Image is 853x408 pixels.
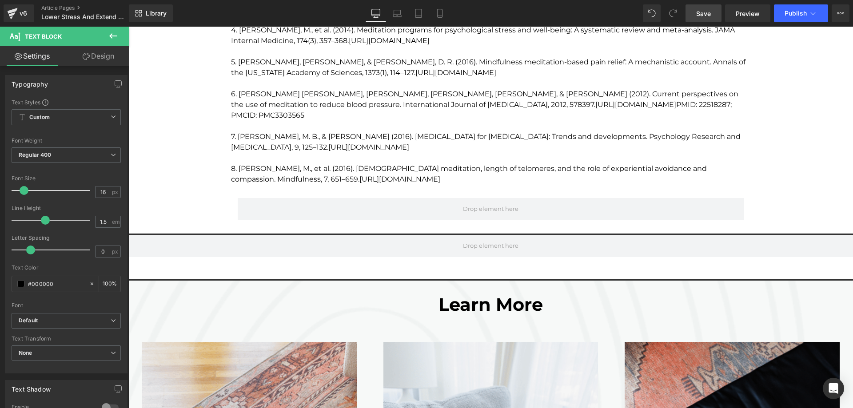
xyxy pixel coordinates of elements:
div: Open Intercom Messenger [823,378,844,399]
a: Mobile [429,4,450,22]
b: Regular 400 [19,151,52,158]
a: [URL][DOMAIN_NAME] [200,116,281,125]
div: Text Shadow [12,380,51,393]
div: Font Weight [12,138,121,144]
a: Laptop [387,4,408,22]
a: Article Pages [41,4,143,12]
a: Design [66,46,131,66]
div: Font [12,302,121,309]
div: Font Size [12,175,121,182]
span: Lower Stress And Extend Life With Your Mind: 3 Easy Ways &amp; How To Make Them Habit [41,13,127,20]
span: Preview [736,9,760,18]
span: Save [696,9,711,18]
a: [URL][DOMAIN_NAME] [220,10,301,18]
a: Desktop [365,4,387,22]
i: Default [19,317,38,325]
span: Publish [785,10,807,17]
a: Tablet [408,4,429,22]
span: Library [146,9,167,17]
div: Text Color [12,265,121,271]
button: Undo [643,4,661,22]
span: em [112,219,120,225]
button: Redo [664,4,682,22]
p: 8. [PERSON_NAME], M., et al. (2016). [DEMOGRAPHIC_DATA] meditation, length of telomeres, and the ... [103,137,622,158]
span: Text Block [25,33,62,40]
div: Line Height [12,205,121,211]
a: Preview [725,4,770,22]
span: Learn More [310,267,415,289]
p: 6. [PERSON_NAME] [PERSON_NAME], [PERSON_NAME], [PERSON_NAME], [PERSON_NAME], & [PERSON_NAME] (201... [103,62,622,94]
div: % [99,276,120,292]
a: [URL][DOMAIN_NAME] [231,148,312,157]
input: Color [28,279,85,289]
a: [URL][DOMAIN_NAME] [287,42,368,50]
p: 5. [PERSON_NAME], [PERSON_NAME], & [PERSON_NAME], D. R. (2016). Mindfulness meditation-based pain... [103,30,622,51]
a: v6 [4,4,34,22]
div: Text Styles [12,99,121,106]
button: More [832,4,849,22]
span: px [112,189,120,195]
div: Typography [12,75,48,88]
b: None [19,349,32,356]
a: [URL][DOMAIN_NAME] [467,74,548,82]
a: New Library [129,4,173,22]
div: Text Transform [12,336,121,342]
p: 7. [PERSON_NAME], M. B., & [PERSON_NAME] (2016). [MEDICAL_DATA] for [MEDICAL_DATA]: Trends and de... [103,105,622,126]
div: v6 [18,8,29,19]
button: Publish [774,4,828,22]
b: Custom [29,114,50,121]
span: px [112,249,120,254]
div: Letter Spacing [12,235,121,241]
